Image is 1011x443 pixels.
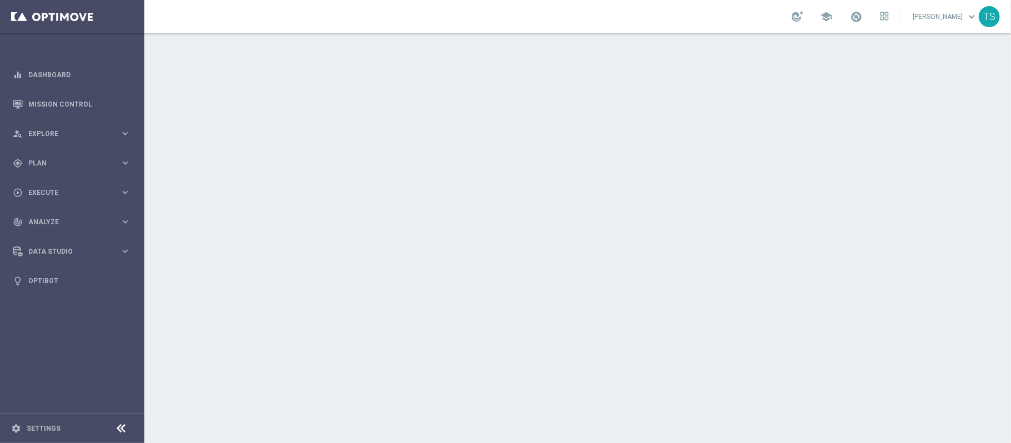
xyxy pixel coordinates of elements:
i: keyboard_arrow_right [120,187,130,198]
div: Optibot [13,266,130,295]
button: lightbulb Optibot [12,276,131,285]
a: [PERSON_NAME]keyboard_arrow_down [912,8,979,25]
div: Analyze [13,217,120,227]
a: Optibot [28,266,130,295]
span: Execute [28,189,120,196]
button: play_circle_outline Execute keyboard_arrow_right [12,188,131,197]
i: keyboard_arrow_right [120,158,130,168]
span: Data Studio [28,248,120,255]
span: Analyze [28,219,120,225]
div: Explore [13,129,120,139]
div: Dashboard [13,60,130,89]
div: Execute [13,188,120,198]
i: track_changes [13,217,23,227]
span: Plan [28,160,120,167]
i: keyboard_arrow_right [120,128,130,139]
i: keyboard_arrow_right [120,217,130,227]
i: lightbulb [13,276,23,286]
i: play_circle_outline [13,188,23,198]
i: equalizer [13,70,23,80]
a: Mission Control [28,89,130,119]
button: gps_fixed Plan keyboard_arrow_right [12,159,131,168]
div: Data Studio [13,246,120,256]
a: Dashboard [28,60,130,89]
button: track_changes Analyze keyboard_arrow_right [12,218,131,226]
span: keyboard_arrow_down [965,11,978,23]
button: Data Studio keyboard_arrow_right [12,247,131,256]
button: person_search Explore keyboard_arrow_right [12,129,131,138]
i: gps_fixed [13,158,23,168]
span: school [820,11,832,23]
a: Settings [27,425,61,432]
span: Explore [28,130,120,137]
div: Plan [13,158,120,168]
i: settings [11,424,21,434]
button: Mission Control [12,100,131,109]
i: person_search [13,129,23,139]
div: Mission Control [13,89,130,119]
button: equalizer Dashboard [12,71,131,79]
div: TS [979,6,1000,27]
i: keyboard_arrow_right [120,246,130,256]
